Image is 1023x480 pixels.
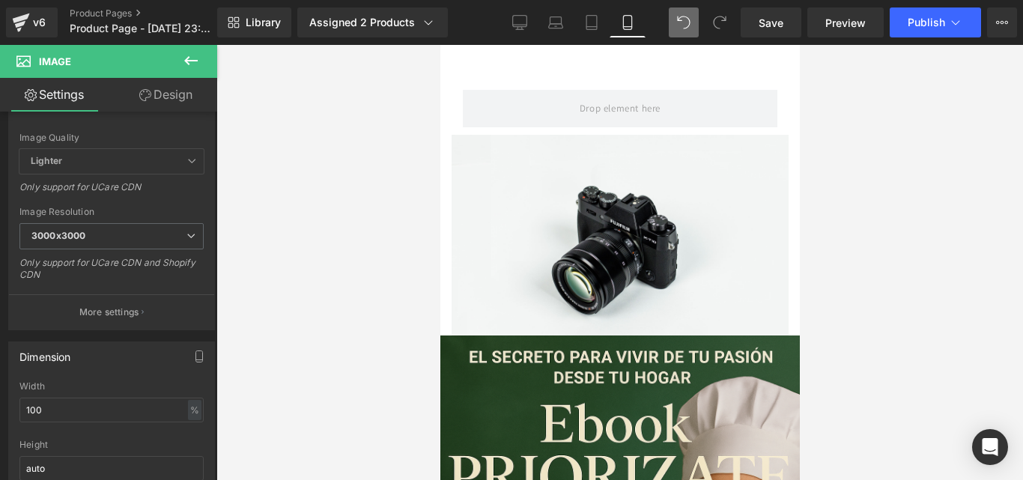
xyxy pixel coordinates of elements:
[39,55,71,67] span: Image
[6,7,58,37] a: v6
[19,207,204,217] div: Image Resolution
[972,429,1008,465] div: Open Intercom Messenger
[538,7,574,37] a: Laptop
[31,155,62,166] b: Lighter
[217,7,291,37] a: New Library
[759,15,783,31] span: Save
[70,7,242,19] a: Product Pages
[19,381,204,392] div: Width
[574,7,610,37] a: Tablet
[19,181,204,203] div: Only support for UCare CDN
[70,22,213,34] span: Product Page - [DATE] 23:55:21
[246,16,281,29] span: Library
[825,15,866,31] span: Preview
[79,306,139,319] p: More settings
[188,400,201,420] div: %
[908,16,945,28] span: Publish
[19,342,71,363] div: Dimension
[669,7,699,37] button: Undo
[502,7,538,37] a: Desktop
[31,230,85,241] b: 3000x3000
[19,398,204,422] input: auto
[9,294,214,329] button: More settings
[112,78,220,112] a: Design
[19,440,204,450] div: Height
[807,7,884,37] a: Preview
[610,7,646,37] a: Mobile
[19,257,204,291] div: Only support for UCare CDN and Shopify CDN
[987,7,1017,37] button: More
[890,7,981,37] button: Publish
[30,13,49,32] div: v6
[19,133,204,143] div: Image Quality
[705,7,735,37] button: Redo
[309,15,436,30] div: Assigned 2 Products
